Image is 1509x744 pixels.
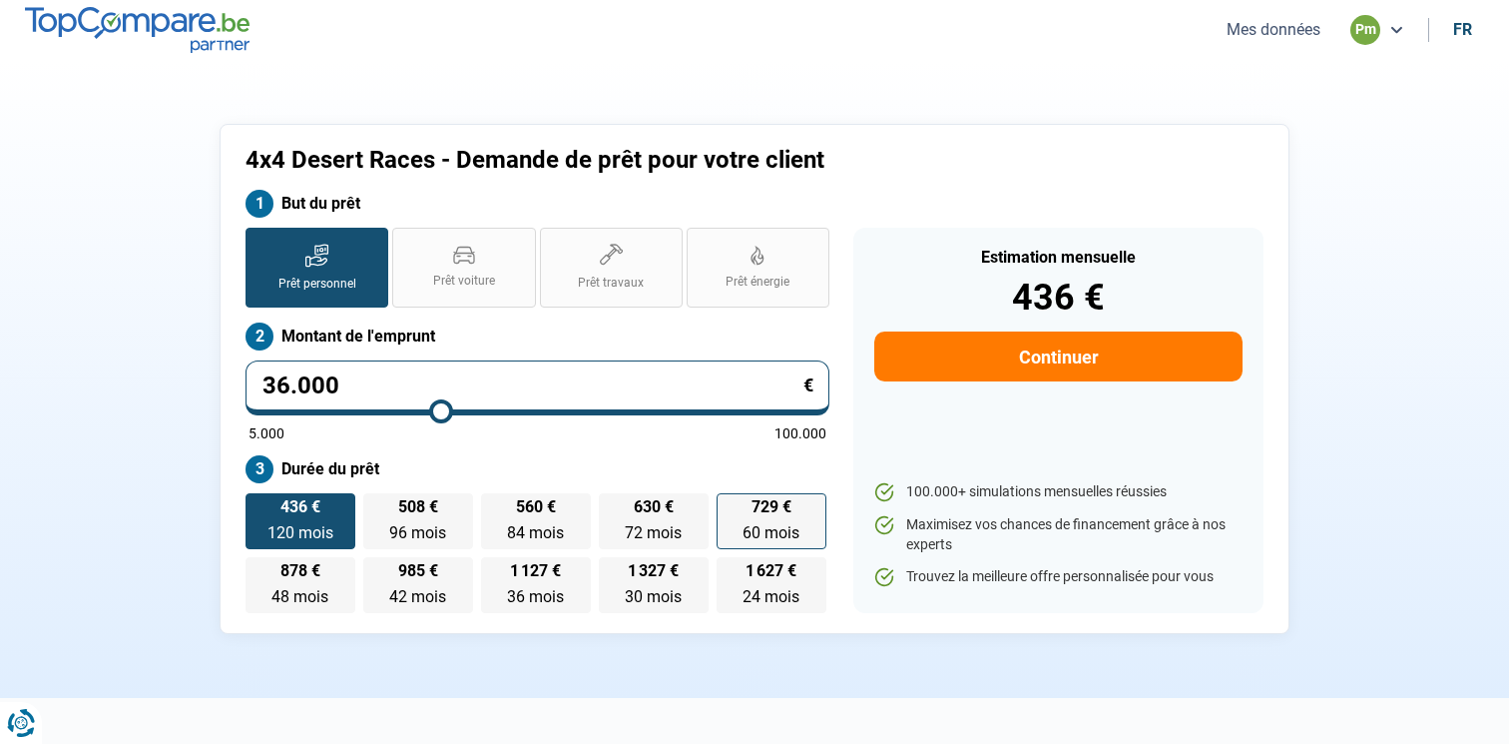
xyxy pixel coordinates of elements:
[510,563,561,579] span: 1 127 €
[743,523,799,542] span: 60 mois
[874,567,1243,587] li: Trouvez la meilleure offre personnalisée pour vous
[634,499,674,515] span: 630 €
[874,482,1243,502] li: 100.000+ simulations mensuelles réussies
[280,563,320,579] span: 878 €
[774,426,826,440] span: 100.000
[246,190,829,218] label: But du prêt
[516,499,556,515] span: 560 €
[389,523,446,542] span: 96 mois
[874,250,1243,266] div: Estimation mensuelle
[1221,19,1326,40] button: Mes données
[246,455,829,483] label: Durée du prêt
[507,587,564,606] span: 36 mois
[246,323,829,351] label: Montant de l'emprunt
[271,587,328,606] span: 48 mois
[625,587,682,606] span: 30 mois
[874,280,1243,316] div: 436 €
[398,499,438,515] span: 508 €
[578,275,644,292] span: Prêt travaux
[743,587,799,606] span: 24 mois
[1350,15,1380,45] div: pm
[433,273,495,290] span: Prêt voiture
[874,332,1243,381] button: Continuer
[389,587,446,606] span: 42 mois
[628,563,679,579] span: 1 327 €
[280,499,320,515] span: 436 €
[267,523,333,542] span: 120 mois
[726,274,789,291] span: Prêt énergie
[1453,20,1472,39] div: fr
[246,146,1003,175] h1: 4x4 Desert Races - Demande de prêt pour votre client
[507,523,564,542] span: 84 mois
[398,563,438,579] span: 985 €
[278,276,356,293] span: Prêt personnel
[874,515,1243,554] li: Maximisez vos chances de financement grâce à nos experts
[25,7,250,52] img: TopCompare.be
[249,426,284,440] span: 5.000
[752,499,791,515] span: 729 €
[746,563,796,579] span: 1 627 €
[625,523,682,542] span: 72 mois
[803,376,813,394] span: €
